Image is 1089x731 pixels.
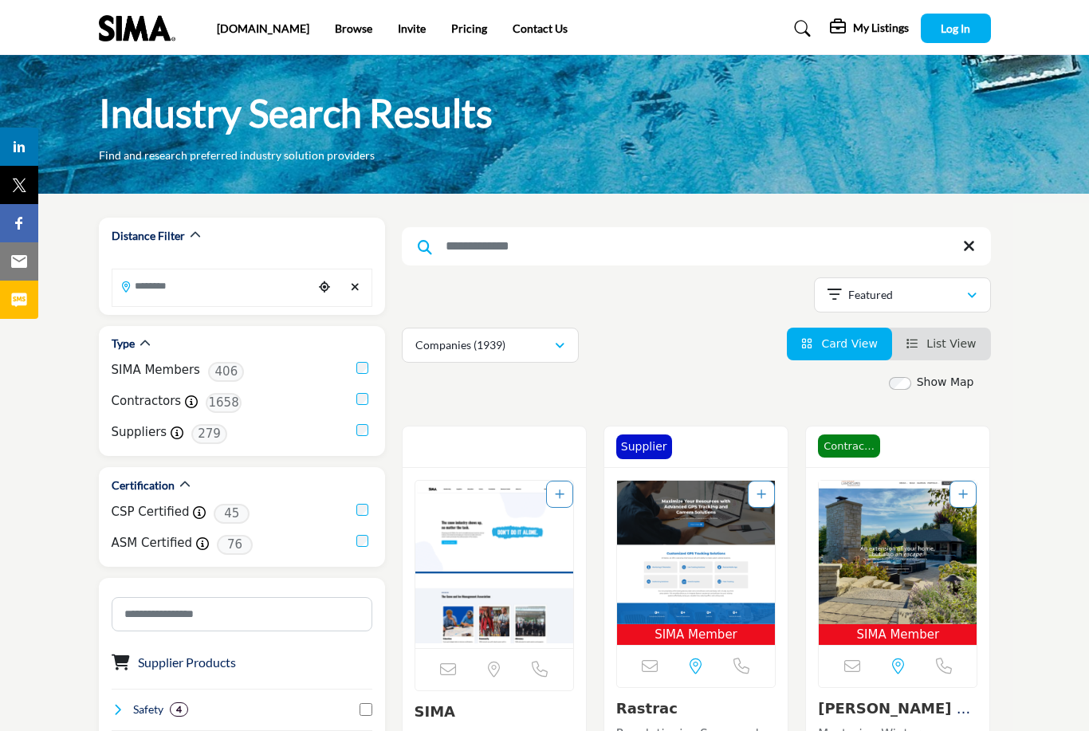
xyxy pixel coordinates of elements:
[617,481,775,646] a: Open Listing in new tab
[112,228,185,244] h2: Distance Filter
[313,270,336,305] div: Choose your current location
[356,362,368,374] input: SIMA Members checkbox
[217,535,253,555] span: 76
[112,503,190,521] label: CSP Certified
[757,488,766,501] a: Add To List
[398,22,426,35] a: Invite
[112,534,193,552] label: ASM Certified
[112,597,372,631] input: Search Category
[853,21,909,35] h5: My Listings
[818,434,880,458] span: Contractor
[99,147,375,163] p: Find and research preferred industry solution providers
[822,626,973,644] span: SIMA Member
[99,88,493,138] h1: Industry Search Results
[787,328,892,360] li: Card View
[513,22,568,35] a: Contact Us
[921,14,991,43] button: Log In
[112,392,182,411] label: Contractors
[415,337,505,353] p: Companies (1939)
[112,361,200,379] label: SIMA Members
[830,19,909,38] div: My Listings
[214,504,250,524] span: 45
[344,270,367,305] div: Clear search location
[779,16,821,41] a: Search
[415,481,573,648] img: SIMA
[170,702,188,717] div: 4 Results For Safety
[133,702,163,717] h4: Safety: Safety refers to the measures, practices, and protocols implemented to protect individual...
[402,227,991,265] input: Search Keyword
[360,703,372,716] input: Select Safety checkbox
[620,626,772,644] span: SIMA Member
[814,277,991,312] button: Featured
[112,270,313,301] input: Search Location
[451,22,487,35] a: Pricing
[112,423,167,442] label: Suppliers
[356,535,368,547] input: ASM Certified checkbox
[941,22,970,35] span: Log In
[848,287,893,303] p: Featured
[112,478,175,493] h2: Certification
[335,22,372,35] a: Browse
[819,481,977,624] img: Tentinger Landscapes Inc
[617,481,775,624] img: Rastrac
[821,337,877,350] span: Card View
[801,337,878,350] a: View Card
[926,337,976,350] span: List View
[356,424,368,436] input: Suppliers checkbox
[906,337,977,350] a: View List
[555,488,564,501] a: Add To List
[206,393,242,413] span: 1658
[892,328,991,360] li: List View
[191,424,227,444] span: 279
[958,488,968,501] a: Add To List
[818,700,977,717] h3: Tentinger Landscapes Inc
[616,700,678,717] a: Rastrac
[138,653,236,672] button: Supplier Products
[208,362,244,382] span: 406
[356,504,368,516] input: CSP Certified checkbox
[415,703,574,721] h3: SIMA
[99,15,183,41] img: Site Logo
[415,703,456,720] a: SIMA
[356,393,368,405] input: Contractors checkbox
[917,374,974,391] label: Show Map
[217,22,309,35] a: [DOMAIN_NAME]
[112,336,135,352] h2: Type
[402,328,579,363] button: Companies (1939)
[415,481,573,648] a: Open Listing in new tab
[819,481,977,646] a: Open Listing in new tab
[621,438,667,455] p: Supplier
[176,704,182,715] b: 4
[616,700,776,717] h3: Rastrac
